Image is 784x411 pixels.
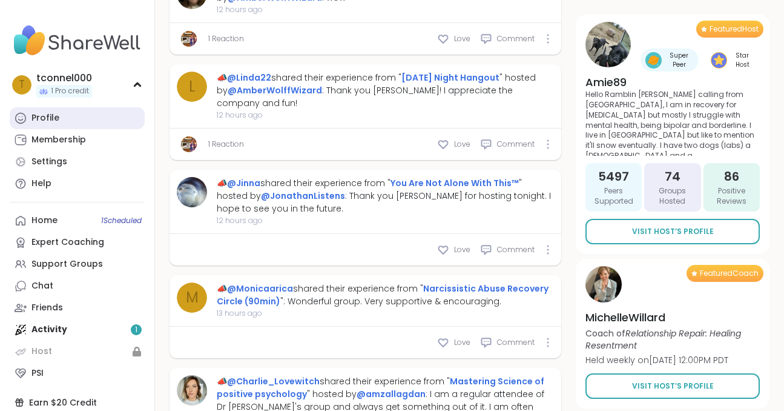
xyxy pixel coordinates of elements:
a: @Jinna [227,177,260,189]
a: Home1Scheduled [10,210,145,232]
img: MichelleWillard [585,266,622,302]
span: Comment [497,33,535,44]
a: Visit Host’s Profile [585,219,760,244]
div: Membership [31,134,86,146]
span: Super Peer [664,51,694,69]
a: Host [10,341,145,363]
span: Visit Host’s Profile [632,226,714,237]
div: 📣 shared their experience from " " hosted by : Thank you [PERSON_NAME]! I appreciate the company ... [217,72,554,110]
a: @amzallagdan [357,388,426,400]
a: PSI [10,363,145,384]
img: AmberWolffWizard [181,31,197,47]
span: Featured Host [710,24,759,34]
span: 12 hours ago [217,4,554,15]
div: 📣 shared their experience from " ": Wonderful group. Very supportive & encouraging. [217,282,554,308]
a: Mastering Science of positive psychology [217,375,544,400]
a: You Are Not Alone With This™ [390,177,519,189]
a: @Charlie_Lovewitch [227,375,320,387]
span: Comment [497,244,535,255]
div: tconnel000 [36,72,92,85]
div: Chat [31,280,53,292]
div: Help [31,178,51,190]
span: t [19,77,25,93]
a: Chat [10,275,145,297]
div: 📣 shared their experience from " " hosted by : Thank you [PERSON_NAME] for hosting tonight. I hop... [217,177,554,215]
span: 12 hours ago [217,215,554,226]
span: Comment [497,139,535,150]
img: Star Host [711,52,727,68]
span: 1 Pro credit [51,86,89,96]
span: Love [454,244,470,255]
a: @Linda22 [227,72,271,84]
div: Expert Coaching [31,236,104,249]
div: Host [31,346,52,358]
span: Love [454,337,470,348]
a: Narcissistic Abuse Recovery Circle (90min) [217,282,548,307]
a: Friends [10,297,145,319]
span: Visit Host’s Profile [632,381,714,392]
a: Profile [10,107,145,129]
span: M [186,287,199,309]
img: Jinna [177,177,207,207]
a: 1 Reaction [208,33,244,44]
p: Hello Ramblin [PERSON_NAME] calling from [GEOGRAPHIC_DATA], I am in recovery for [MEDICAL_DATA] b... [585,90,760,156]
img: AmberWolffWizard [181,136,197,152]
img: Super Peer [645,52,662,68]
span: Comment [497,337,535,348]
a: @Monicaarica [227,282,293,295]
span: Featured Coach [700,269,759,278]
span: Groups Hosted [649,186,696,207]
div: Home [31,215,58,227]
img: Charlie_Lovewitch [177,375,207,406]
a: 1 Reaction [208,139,244,150]
div: Support Groups [31,258,103,270]
i: Relationship Repair: Healing Resentment [585,327,741,352]
div: Friends [31,302,63,314]
span: 13 hours ago [217,308,554,319]
span: Peers Supported [590,186,637,207]
span: 12 hours ago [217,110,554,121]
span: 86 [724,168,739,185]
p: Coach of [585,327,760,352]
a: Help [10,173,145,195]
img: Amie89 [585,22,631,67]
span: L [189,76,196,98]
span: Love [454,139,470,150]
a: [DATE] Night Hangout [401,72,499,84]
a: Settings [10,151,145,173]
div: Settings [31,156,67,168]
div: PSI [31,367,44,379]
a: L [177,72,207,102]
div: Profile [31,112,59,124]
span: Love [454,33,470,44]
a: Membership [10,129,145,151]
a: @JonathanListens [261,190,345,202]
span: 74 [665,168,680,185]
p: Held weekly on [DATE] 12:00PM PDT [585,354,760,366]
a: @AmberWolffWizard [228,84,322,96]
span: Positive Reviews [708,186,755,207]
a: Visit Host’s Profile [585,373,760,399]
span: 1 Scheduled [101,216,142,226]
h4: Amie89 [585,75,760,90]
a: M [177,282,207,313]
h4: MichelleWillard [585,310,760,325]
img: ShareWell Nav Logo [10,19,145,62]
span: 5497 [598,168,629,185]
a: Support Groups [10,253,145,275]
a: Expert Coaching [10,232,145,253]
span: Star Host [730,51,755,69]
